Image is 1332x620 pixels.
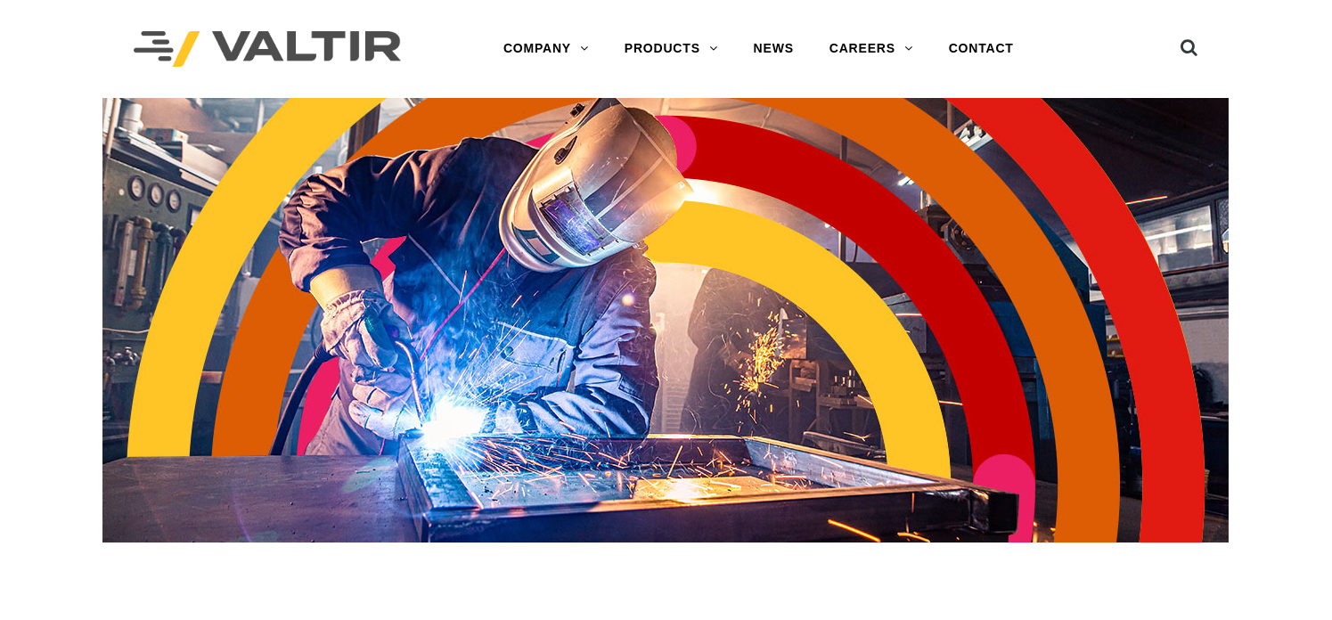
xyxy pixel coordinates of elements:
[102,98,1229,542] img: Header_Timeline
[812,31,931,67] a: CAREERS
[931,31,1032,67] a: CONTACT
[607,31,736,67] a: PRODUCTS
[736,31,812,67] a: NEWS
[134,31,401,68] img: Valtir
[486,31,607,67] a: COMPANY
